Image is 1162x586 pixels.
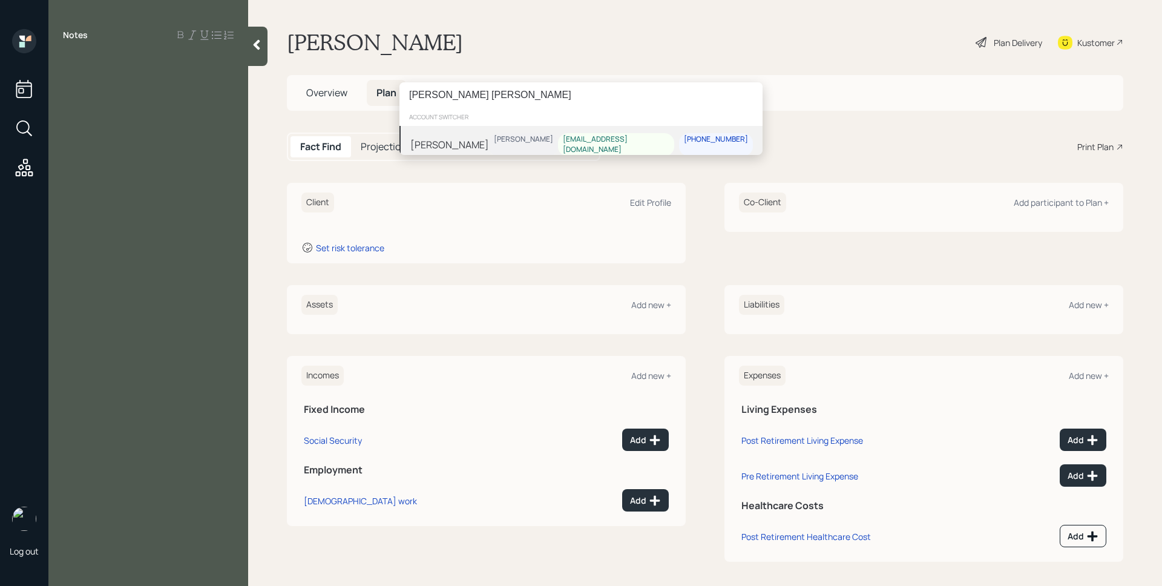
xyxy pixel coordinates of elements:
div: [PERSON_NAME] [494,134,553,145]
div: [EMAIL_ADDRESS][DOMAIN_NAME] [563,134,669,155]
div: [PHONE_NUMBER] [684,134,748,145]
div: [PERSON_NAME] [410,137,489,151]
div: account switcher [399,108,763,126]
input: Type a command or search… [399,82,763,108]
